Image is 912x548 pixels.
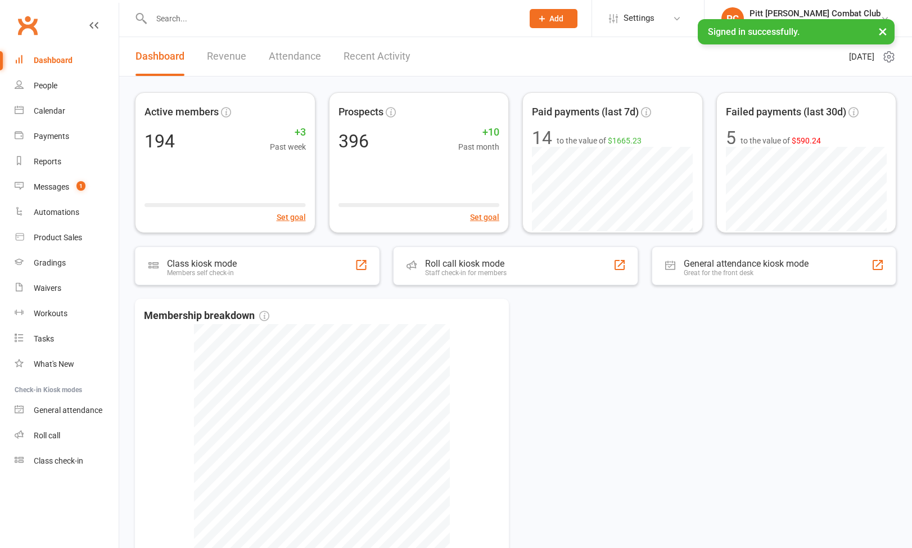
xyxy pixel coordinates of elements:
[34,132,69,141] div: Payments
[13,11,42,39] a: Clubworx
[34,208,79,217] div: Automations
[145,104,219,120] span: Active members
[726,104,846,120] span: Failed payments (last 30d)
[15,200,119,225] a: Automations
[15,326,119,352] a: Tasks
[15,250,119,276] a: Gradings
[532,104,639,120] span: Paid payments (last 7d)
[15,98,119,124] a: Calendar
[15,73,119,98] a: People
[34,406,102,415] div: General attendance
[34,334,54,343] div: Tasks
[458,141,499,153] span: Past month
[608,136,642,145] span: $1665.23
[34,360,74,369] div: What's New
[557,134,642,147] span: to the value of
[34,106,65,115] div: Calendar
[15,423,119,448] a: Roll call
[207,37,246,76] a: Revenue
[15,225,119,250] a: Product Sales
[167,269,237,277] div: Members self check-in
[34,456,83,465] div: Class check-in
[532,129,552,147] div: 14
[425,258,507,269] div: Roll call kiosk mode
[144,308,269,324] span: Membership breakdown
[344,37,410,76] a: Recent Activity
[34,284,61,293] div: Waivers
[849,50,874,64] span: [DATE]
[15,276,119,301] a: Waivers
[530,9,577,28] button: Add
[15,398,119,423] a: General attendance kiosk mode
[277,211,306,223] button: Set goal
[470,211,499,223] button: Set goal
[270,141,306,153] span: Past week
[684,258,809,269] div: General attendance kiosk mode
[34,157,61,166] div: Reports
[792,136,821,145] span: $590.24
[167,258,237,269] div: Class kiosk mode
[750,19,881,29] div: Pitt [PERSON_NAME] Combat Club
[15,174,119,200] a: Messages 1
[708,26,800,37] span: Signed in successfully.
[726,129,736,147] div: 5
[15,124,119,149] a: Payments
[15,48,119,73] a: Dashboard
[15,301,119,326] a: Workouts
[34,81,57,90] div: People
[549,14,563,23] span: Add
[873,19,893,43] button: ×
[270,124,306,141] span: +3
[684,269,809,277] div: Great for the front desk
[145,132,175,150] div: 194
[721,7,744,30] div: PC
[34,182,69,191] div: Messages
[624,6,654,31] span: Settings
[34,56,73,65] div: Dashboard
[34,309,67,318] div: Workouts
[741,134,821,147] span: to the value of
[76,181,85,191] span: 1
[15,149,119,174] a: Reports
[15,448,119,474] a: Class kiosk mode
[136,37,184,76] a: Dashboard
[34,431,60,440] div: Roll call
[338,132,369,150] div: 396
[425,269,507,277] div: Staff check-in for members
[34,258,66,267] div: Gradings
[269,37,321,76] a: Attendance
[458,124,499,141] span: +10
[34,233,82,242] div: Product Sales
[338,104,383,120] span: Prospects
[148,11,515,26] input: Search...
[750,8,881,19] div: Pitt [PERSON_NAME] Combat Club
[15,352,119,377] a: What's New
